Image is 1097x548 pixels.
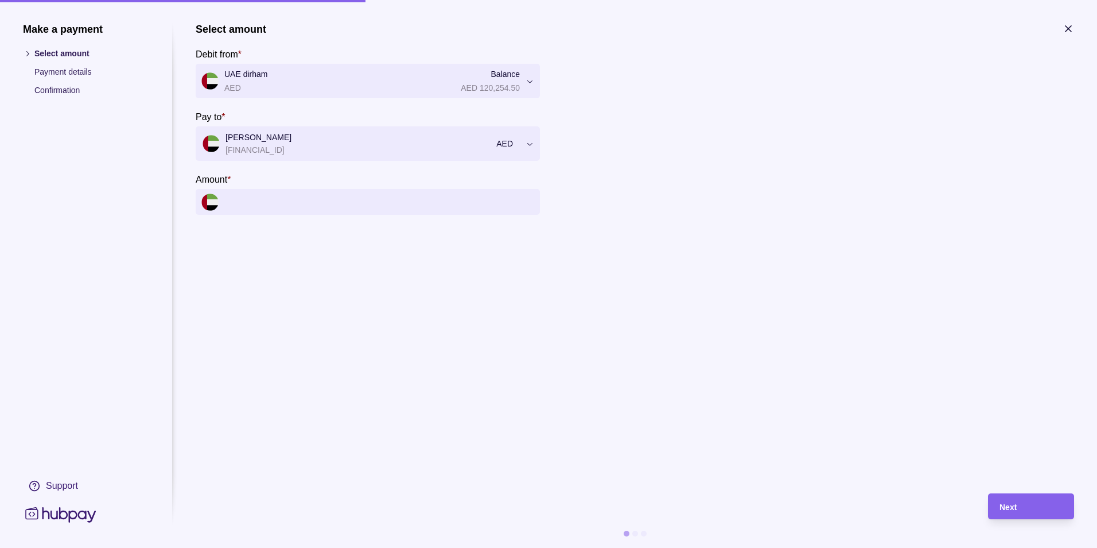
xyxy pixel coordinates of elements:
p: Payment details [34,65,149,78]
h1: Select amount [196,23,266,36]
h1: Make a payment [23,23,149,36]
label: Amount [196,172,231,186]
p: Select amount [34,47,149,60]
img: ae [203,135,220,152]
span: Next [999,503,1017,512]
a: Support [23,474,149,498]
p: Amount [196,175,227,184]
div: Support [46,480,78,492]
img: ae [201,194,219,211]
button: Next [988,493,1074,519]
label: Debit from [196,47,242,61]
label: Pay to [196,110,225,124]
input: amount [224,189,534,215]
p: [PERSON_NAME] [225,131,491,144]
p: Pay to [196,112,221,122]
p: Debit from [196,49,238,59]
p: Confirmation [34,84,149,97]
